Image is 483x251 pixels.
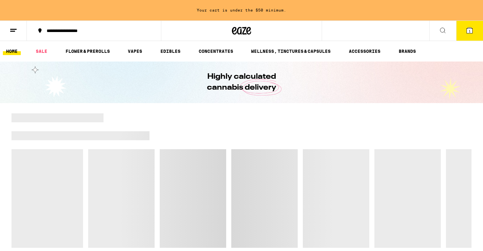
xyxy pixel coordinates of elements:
[189,71,294,93] h1: Highly calculated cannabis delivery
[248,47,334,55] a: WELLNESS, TINCTURES & CAPSULES
[62,47,113,55] a: FLOWER & PREROLLS
[125,47,145,55] a: VAPES
[346,47,384,55] a: ACCESSORIES
[195,47,236,55] a: CONCENTRATES
[33,47,50,55] a: SALE
[456,21,483,41] button: 1
[395,47,419,55] button: BRANDS
[469,29,471,33] span: 1
[157,47,184,55] a: EDIBLES
[3,47,21,55] a: HOME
